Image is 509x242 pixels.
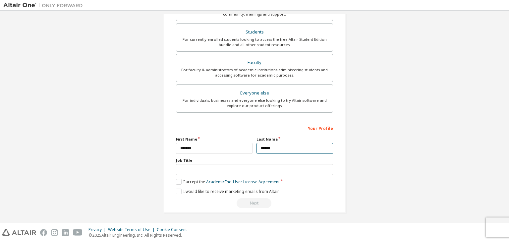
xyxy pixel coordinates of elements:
div: Website Terms of Use [108,227,157,232]
div: Your Profile [176,123,333,133]
label: Job Title [176,158,333,163]
img: facebook.svg [40,229,47,236]
p: © 2025 Altair Engineering, Inc. All Rights Reserved. [88,232,191,238]
img: Altair One [3,2,86,9]
label: I accept the [176,179,280,185]
label: First Name [176,137,253,142]
img: altair_logo.svg [2,229,36,236]
label: I would like to receive marketing emails from Altair [176,189,279,194]
div: Faculty [180,58,329,67]
div: Cookie Consent [157,227,191,232]
a: Academic End-User License Agreement [206,179,280,185]
label: Last Name [256,137,333,142]
div: For individuals, businesses and everyone else looking to try Altair software and explore our prod... [180,98,329,108]
div: For currently enrolled students looking to access the free Altair Student Edition bundle and all ... [180,37,329,47]
div: Students [180,28,329,37]
div: Privacy [88,227,108,232]
div: Read and acccept EULA to continue [176,198,333,208]
div: For faculty & administrators of academic institutions administering students and accessing softwa... [180,67,329,78]
div: Everyone else [180,89,329,98]
img: youtube.svg [73,229,83,236]
img: linkedin.svg [62,229,69,236]
img: instagram.svg [51,229,58,236]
